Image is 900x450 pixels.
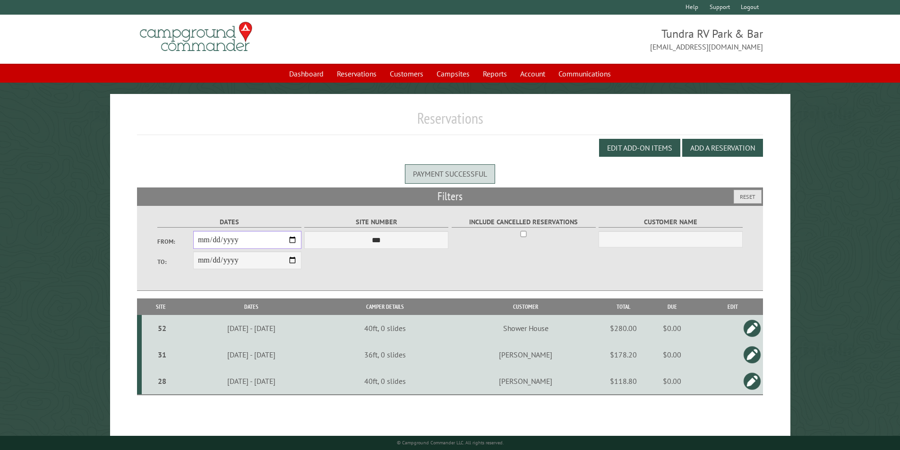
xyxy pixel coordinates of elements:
td: 40ft, 0 slides [323,368,447,395]
td: 36ft, 0 slides [323,341,447,368]
td: $0.00 [642,315,702,341]
span: Tundra RV Park & Bar [EMAIL_ADDRESS][DOMAIN_NAME] [450,26,763,52]
th: Dates [180,298,323,315]
label: Dates [157,217,301,228]
td: $0.00 [642,341,702,368]
div: [DATE] - [DATE] [181,350,321,359]
a: Customers [384,65,429,83]
div: 52 [146,323,179,333]
div: Payment successful [405,164,495,183]
th: Customer [447,298,604,315]
label: Include Cancelled Reservations [452,217,596,228]
td: $178.20 [604,341,642,368]
label: From: [157,237,193,246]
td: Shower House [447,315,604,341]
th: Due [642,298,702,315]
th: Camper Details [323,298,447,315]
label: To: [157,257,193,266]
img: Campground Commander [137,18,255,55]
a: Reports [477,65,513,83]
h1: Reservations [137,109,763,135]
td: [PERSON_NAME] [447,341,604,368]
a: Communications [553,65,617,83]
a: Account [514,65,551,83]
a: Reservations [331,65,382,83]
small: © Campground Commander LLC. All rights reserved. [397,440,504,446]
h2: Filters [137,187,763,205]
button: Add a Reservation [682,139,763,157]
th: Edit [702,298,763,315]
td: $0.00 [642,368,702,395]
td: $118.80 [604,368,642,395]
td: [PERSON_NAME] [447,368,604,395]
div: [DATE] - [DATE] [181,323,321,333]
label: Customer Name [599,217,743,228]
th: Site [142,298,180,315]
a: Campsites [431,65,475,83]
div: [DATE] - [DATE] [181,376,321,386]
label: Site Number [304,217,448,228]
button: Reset [734,190,762,204]
td: 40ft, 0 slides [323,315,447,341]
div: 31 [146,350,179,359]
a: Dashboard [283,65,329,83]
td: $280.00 [604,315,642,341]
th: Total [604,298,642,315]
button: Edit Add-on Items [599,139,680,157]
div: 28 [146,376,179,386]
